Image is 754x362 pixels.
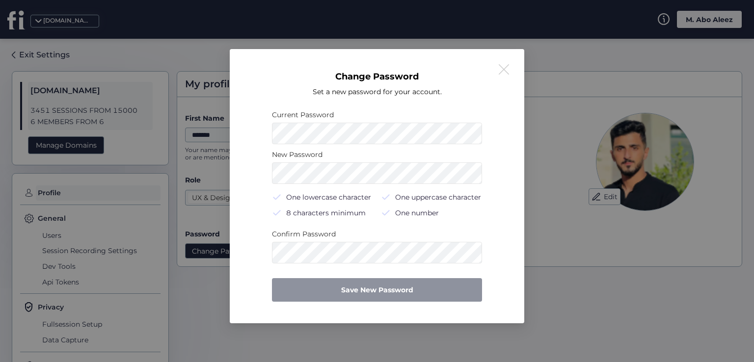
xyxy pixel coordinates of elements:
div: One lowercase character [286,191,371,203]
div: One uppercase character [395,191,481,203]
div: Current Password [272,109,482,120]
div: Set a new password for your account. [313,86,442,98]
div: Change Password [335,71,419,82]
div: New Password [272,149,482,160]
button: Save New Password [272,278,482,302]
div: 8 characters minimum [286,207,366,219]
div: One number [395,207,439,219]
div: Confirm Password [272,229,482,239]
